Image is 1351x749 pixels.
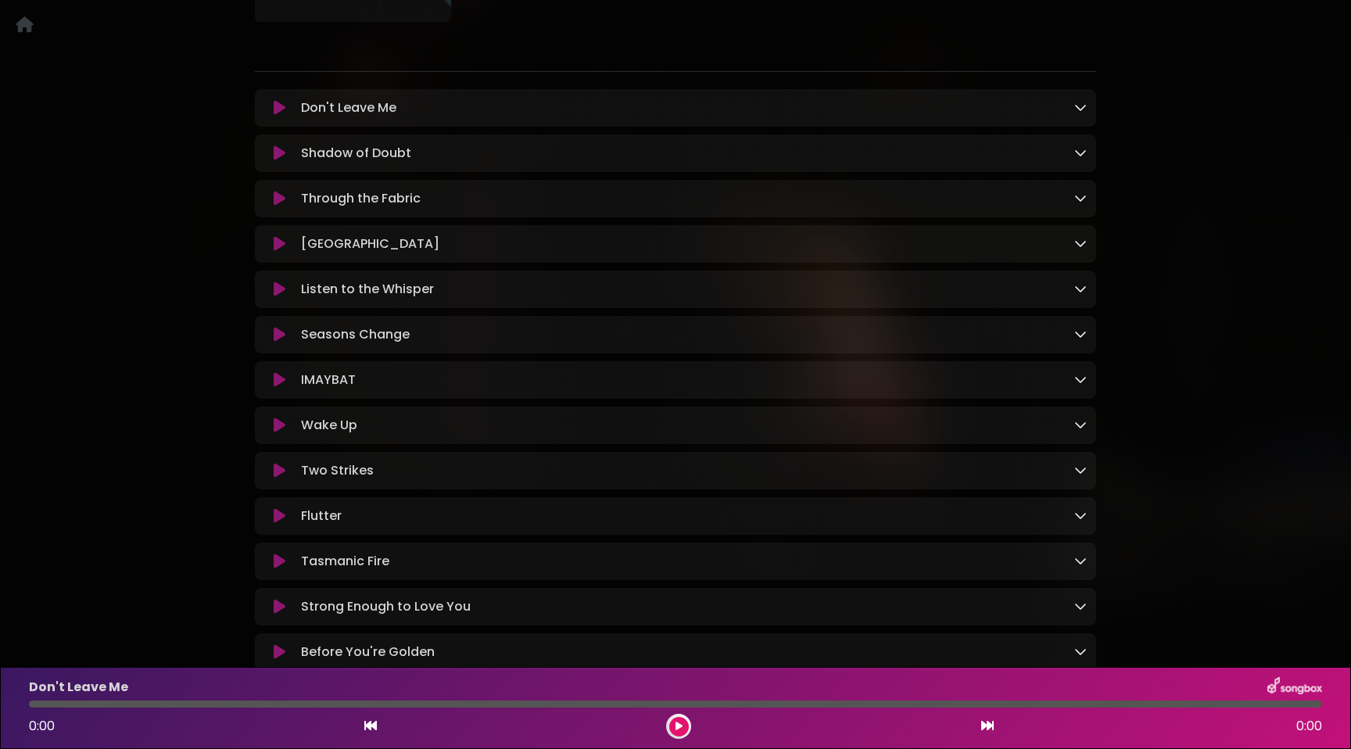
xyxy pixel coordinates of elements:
[29,678,128,697] p: Don't Leave Me
[301,507,342,525] p: Flutter
[301,235,439,253] p: [GEOGRAPHIC_DATA]
[301,371,356,389] p: IMAYBAT
[301,99,396,117] p: Don't Leave Me
[301,325,410,344] p: Seasons Change
[301,643,435,661] p: Before You're Golden
[301,144,411,163] p: Shadow of Doubt
[301,552,389,571] p: Tasmanic Fire
[301,280,434,299] p: Listen to the Whisper
[29,717,55,735] span: 0:00
[301,416,357,435] p: Wake Up
[1296,717,1322,736] span: 0:00
[301,461,374,480] p: Two Strikes
[301,189,421,208] p: Through the Fabric
[1267,677,1322,697] img: songbox-logo-white.png
[301,597,471,616] p: Strong Enough to Love You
